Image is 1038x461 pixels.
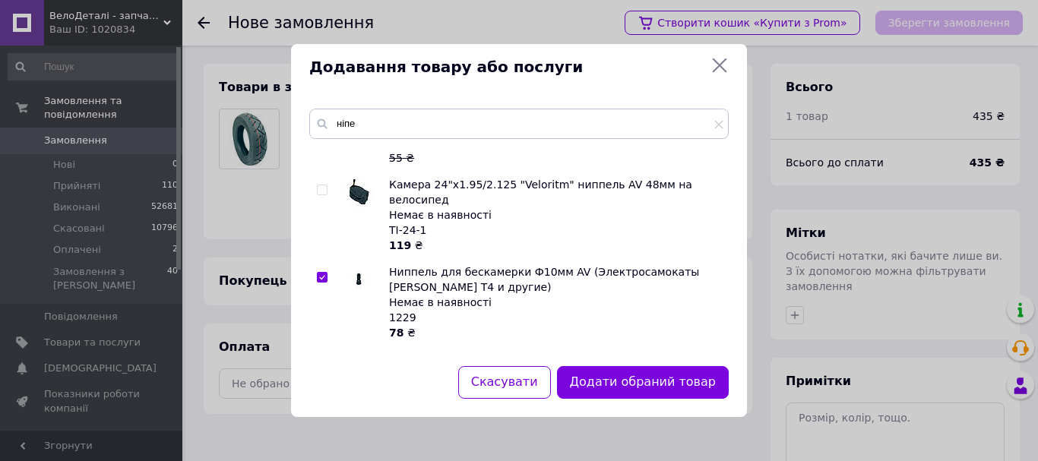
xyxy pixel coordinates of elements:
div: ₴ [389,135,720,166]
span: TI-24-1 [389,224,427,236]
img: Ниппель для бескамерки Ф10мм AV (Электросамокаты Crosser T4 и другие) [343,264,374,295]
span: 1229 [389,311,416,324]
span: Камера 24"х1.95/2.125 "Veloritm" ниппель AV 48мм на велосипед [389,178,692,206]
div: Немає в наявності [389,207,720,223]
span: Ниппель для бескамерки Ф10мм AV (Электросамокаты [PERSON_NAME] T4 и другие) [389,266,699,293]
div: Немає в наявності [389,295,720,310]
input: Пошук за товарами та послугами [309,109,729,139]
div: ₴ [389,325,720,340]
b: 49 [389,137,403,149]
b: 78 [389,327,403,339]
button: Додати обраний товар [557,366,729,399]
button: Скасувати [458,366,551,399]
div: ₴ [389,238,720,253]
b: 119 [389,239,411,251]
span: 55 ₴ [389,152,414,164]
img: Камера 24"х1.95/2.125 "Veloritm" ниппель AV 48мм на велосипед [343,177,374,207]
span: Додавання товару або послуги [309,56,704,78]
